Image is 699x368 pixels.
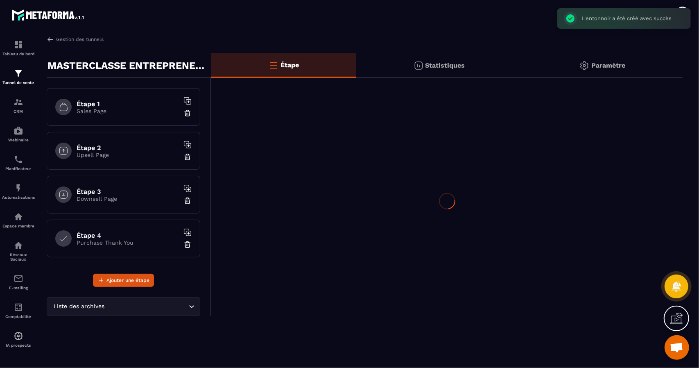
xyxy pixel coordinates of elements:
[2,80,35,85] p: Tunnel de vente
[2,234,35,268] a: social-networksocial-networkRéseaux Sociaux
[14,40,23,50] img: formation
[47,36,104,43] a: Gestion des tunnels
[2,120,35,148] a: automationsautomationsWebinaire
[425,61,465,69] p: Statistiques
[281,61,299,69] p: Étape
[2,206,35,234] a: automationsautomationsEspace membre
[183,153,192,161] img: trash
[14,212,23,222] img: automations
[183,197,192,205] img: trash
[14,68,23,78] img: formation
[77,239,179,246] p: Purchase Thank You
[2,52,35,56] p: Tableau de bord
[77,188,179,195] h6: Étape 3
[77,152,179,158] p: Upsell Page
[579,61,589,70] img: setting-gr.5f69749f.svg
[77,100,179,108] h6: Étape 1
[2,314,35,319] p: Comptabilité
[2,343,35,348] p: IA prospects
[2,62,35,91] a: formationformationTunnel de vente
[48,57,205,74] p: MASTERCLASSE ENTREPRENEUR
[2,34,35,62] a: formationformationTableau de bord
[77,144,179,152] h6: Étape 2
[2,91,35,120] a: formationformationCRM
[183,241,192,249] img: trash
[47,297,200,316] div: Search for option
[665,335,689,360] a: Ouvrir le chat
[77,195,179,202] p: Downsell Page
[14,154,23,164] img: scheduler
[269,60,278,70] img: bars-o.4a397970.svg
[52,302,106,311] span: Liste des archives
[77,108,179,114] p: Sales Page
[47,36,54,43] img: arrow
[183,109,192,117] img: trash
[2,195,35,200] p: Automatisations
[2,252,35,261] p: Réseaux Sociaux
[2,166,35,171] p: Planificateur
[2,138,35,142] p: Webinaire
[2,148,35,177] a: schedulerschedulerPlanificateur
[2,177,35,206] a: automationsautomationsAutomatisations
[414,61,423,70] img: stats.20deebd0.svg
[591,61,625,69] p: Paramètre
[14,241,23,250] img: social-network
[14,302,23,312] img: accountant
[2,296,35,325] a: accountantaccountantComptabilité
[106,302,187,311] input: Search for option
[77,232,179,239] h6: Étape 4
[2,109,35,114] p: CRM
[14,97,23,107] img: formation
[93,274,154,287] button: Ajouter une étape
[2,224,35,228] p: Espace membre
[2,268,35,296] a: emailemailE-mailing
[14,183,23,193] img: automations
[14,274,23,284] img: email
[106,276,149,284] span: Ajouter une étape
[2,286,35,290] p: E-mailing
[11,7,85,22] img: logo
[14,126,23,136] img: automations
[14,331,23,341] img: automations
